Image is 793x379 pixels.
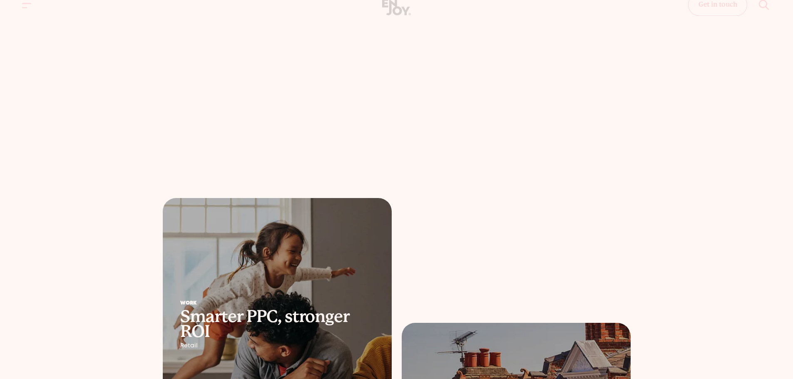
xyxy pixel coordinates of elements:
[180,309,374,339] h2: Smarter PPC, stronger ROI
[688,14,747,36] a: Get in touch
[180,342,374,349] div: Retail
[180,301,374,306] div: Work
[20,15,37,32] button: Site navigation
[756,16,773,34] button: Site search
